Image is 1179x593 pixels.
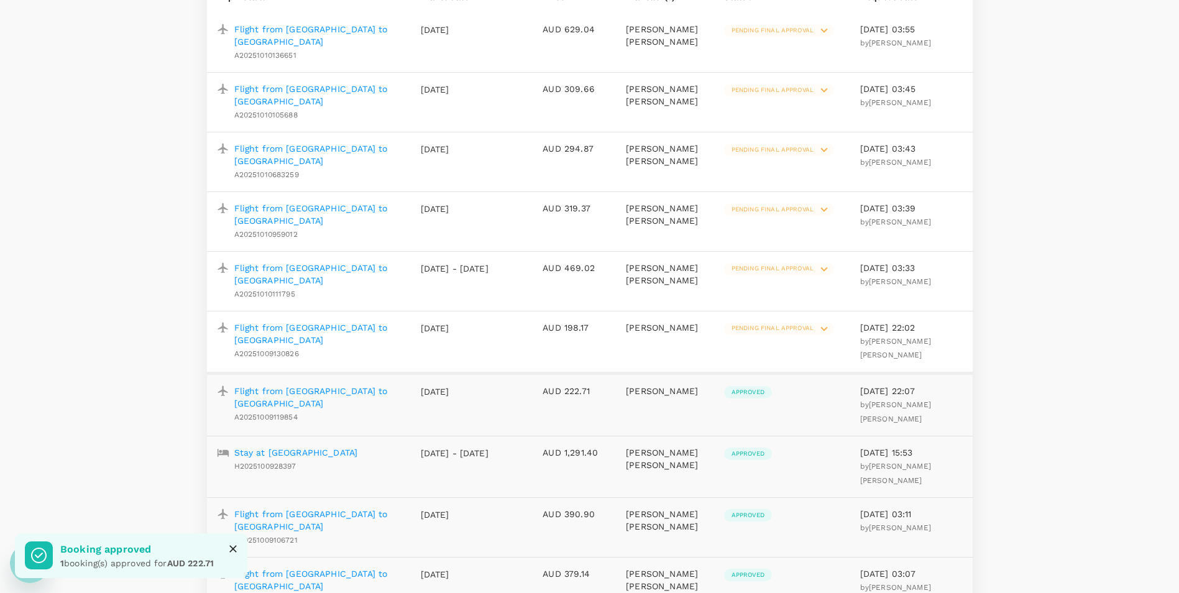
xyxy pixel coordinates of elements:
span: A20251009106721 [234,536,298,545]
p: Flight from [GEOGRAPHIC_DATA] to [GEOGRAPHIC_DATA] [234,321,401,346]
span: Pending final approval [724,324,821,333]
p: [PERSON_NAME] [PERSON_NAME] [626,202,704,227]
span: by [860,98,931,107]
span: Approved [724,571,772,579]
span: A20251010105688 [234,111,298,119]
span: [PERSON_NAME] [PERSON_NAME] [860,462,931,485]
a: Flight from [GEOGRAPHIC_DATA] to [GEOGRAPHIC_DATA] [234,202,401,227]
span: [PERSON_NAME] [869,158,931,167]
p: Booking approved [60,542,214,557]
span: by [860,337,931,360]
p: AUD 379.14 [543,568,606,580]
span: A20251009119854 [234,413,298,421]
p: [PERSON_NAME] [626,321,704,334]
div: Pending final approval [724,203,834,216]
p: [PERSON_NAME] [626,385,704,397]
div: Pending final approval [724,263,834,275]
div: Pending final approval [724,84,834,96]
p: [DATE] 03:11 [860,508,963,520]
a: Stay at [GEOGRAPHIC_DATA] [234,446,358,459]
a: Flight from [GEOGRAPHIC_DATA] to [GEOGRAPHIC_DATA] [234,508,401,533]
span: A20251010959012 [234,230,298,239]
p: [DATE] 03:33 [860,262,963,274]
span: A20251009130826 [234,349,299,358]
p: booking(s) approved for [60,557,214,569]
span: by [860,583,931,592]
a: Flight from [GEOGRAPHIC_DATA] to [GEOGRAPHIC_DATA] [234,385,401,410]
p: [DATE] [421,322,489,334]
span: Pending final approval [724,86,821,94]
p: [PERSON_NAME] [PERSON_NAME] [626,568,704,592]
p: AUD 629.04 [543,23,606,35]
p: [DATE] 22:07 [860,385,963,397]
span: [PERSON_NAME] [869,523,931,532]
p: [DATE] [421,143,489,155]
p: AUD 309.66 [543,83,606,95]
p: [DATE] 15:53 [860,446,963,459]
p: [DATE] 03:43 [860,142,963,155]
span: Pending final approval [724,205,821,214]
p: AUD 469.02 [543,262,606,274]
a: Flight from [GEOGRAPHIC_DATA] to [GEOGRAPHIC_DATA] [234,568,401,592]
p: [DATE] [421,203,489,215]
span: AUD 222.71 [167,558,214,568]
div: Pending final approval [724,24,834,37]
span: Approved [724,511,772,520]
span: by [860,218,931,226]
p: AUD 390.90 [543,508,606,520]
span: by [860,523,931,532]
p: [PERSON_NAME] [PERSON_NAME] [626,262,704,287]
div: Pending final approval [724,323,834,335]
span: by [860,158,931,167]
span: [PERSON_NAME] [869,39,931,47]
span: A20251010111795 [234,290,295,298]
p: [DATE] 03:55 [860,23,963,35]
span: by [860,277,931,286]
p: [DATE] 03:07 [860,568,963,580]
span: Approved [724,388,772,397]
p: [PERSON_NAME] [PERSON_NAME] [626,142,704,167]
p: [DATE] - [DATE] [421,447,489,459]
p: [PERSON_NAME] [PERSON_NAME] [626,508,704,533]
p: [DATE] [421,24,489,36]
a: Flight from [GEOGRAPHIC_DATA] to [GEOGRAPHIC_DATA] [234,142,401,167]
p: Flight from [GEOGRAPHIC_DATA] to [GEOGRAPHIC_DATA] [234,262,401,287]
a: Flight from [GEOGRAPHIC_DATA] to [GEOGRAPHIC_DATA] [234,83,401,108]
span: Pending final approval [724,264,821,273]
b: 1 [60,558,64,568]
span: [PERSON_NAME] [869,583,931,592]
iframe: Button to launch messaging window [10,543,50,583]
p: [DATE] - [DATE] [421,262,489,275]
span: [PERSON_NAME] [869,98,931,107]
span: Pending final approval [724,26,821,35]
p: AUD 222.71 [543,385,606,397]
p: [DATE] [421,508,489,521]
p: AUD 1,291.40 [543,446,606,459]
a: Flight from [GEOGRAPHIC_DATA] to [GEOGRAPHIC_DATA] [234,23,401,48]
span: [PERSON_NAME] [869,277,931,286]
p: [DATE] 03:45 [860,83,963,95]
p: [DATE] [421,568,489,581]
span: [PERSON_NAME] [PERSON_NAME] [860,400,931,423]
p: [DATE] [421,83,489,96]
span: by [860,39,931,47]
span: by [860,400,931,423]
span: by [860,462,931,485]
p: [PERSON_NAME] [PERSON_NAME] [626,23,704,48]
span: [PERSON_NAME] [869,218,931,226]
p: [DATE] [421,385,489,398]
span: H2025100928397 [234,462,296,471]
span: [PERSON_NAME] [PERSON_NAME] [860,337,931,360]
p: [PERSON_NAME] [PERSON_NAME] [626,446,704,471]
span: A20251010136651 [234,51,296,60]
p: AUD 319.37 [543,202,606,214]
p: [PERSON_NAME] [PERSON_NAME] [626,83,704,108]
